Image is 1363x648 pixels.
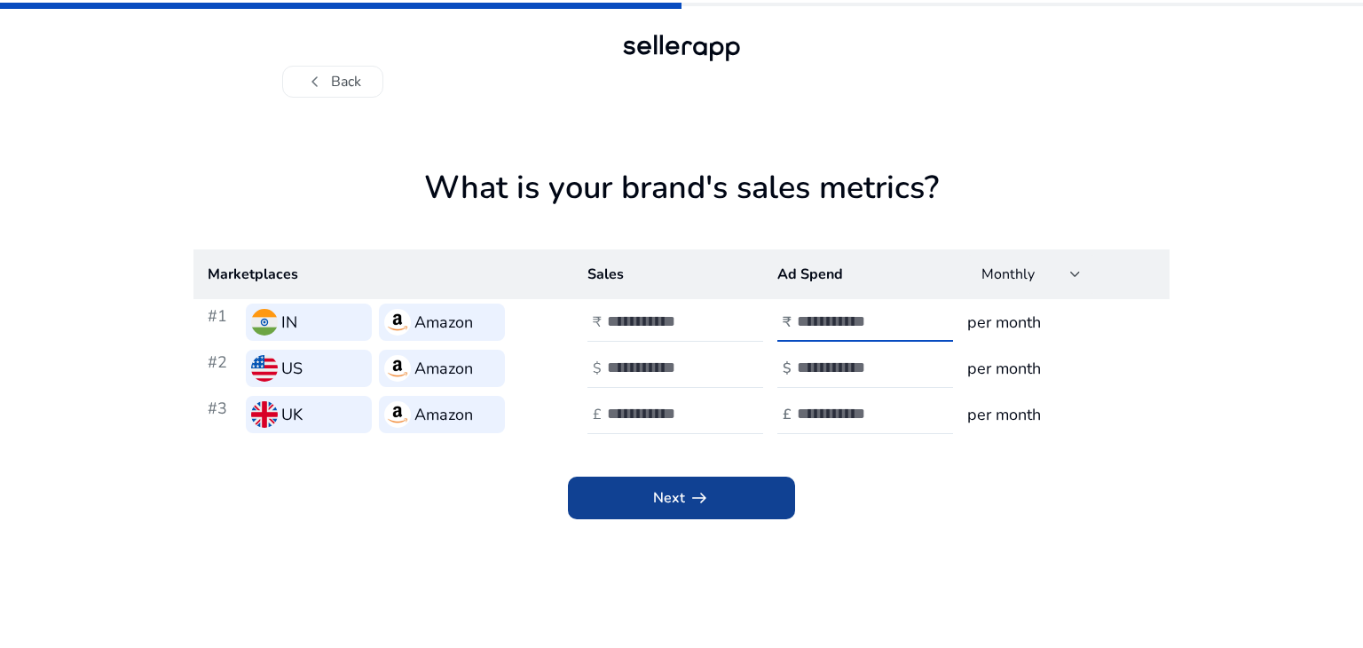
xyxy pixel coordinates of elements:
[208,304,239,341] h3: #1
[967,356,1155,381] h3: per month
[193,249,573,299] th: Marketplaces
[593,314,602,331] h4: ₹
[282,66,383,98] button: chevron_leftBack
[414,310,473,335] h3: Amazon
[593,407,602,423] h4: £
[573,249,763,299] th: Sales
[281,310,297,335] h3: IN
[568,477,795,519] button: Nextarrow_right_alt
[208,396,239,433] h3: #3
[783,360,792,377] h4: $
[193,169,1170,249] h1: What is your brand's sales metrics?
[763,249,953,299] th: Ad Spend
[281,402,303,427] h3: UK
[414,356,473,381] h3: Amazon
[414,402,473,427] h3: Amazon
[967,402,1155,427] h3: per month
[593,360,602,377] h4: $
[783,314,792,331] h4: ₹
[689,487,710,509] span: arrow_right_alt
[251,401,278,428] img: uk.svg
[653,487,710,509] span: Next
[281,356,303,381] h3: US
[251,355,278,382] img: us.svg
[981,265,1035,284] span: Monthly
[783,407,792,423] h4: £
[967,310,1155,335] h3: per month
[251,309,278,336] img: in.svg
[304,71,326,92] span: chevron_left
[208,350,239,387] h3: #2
